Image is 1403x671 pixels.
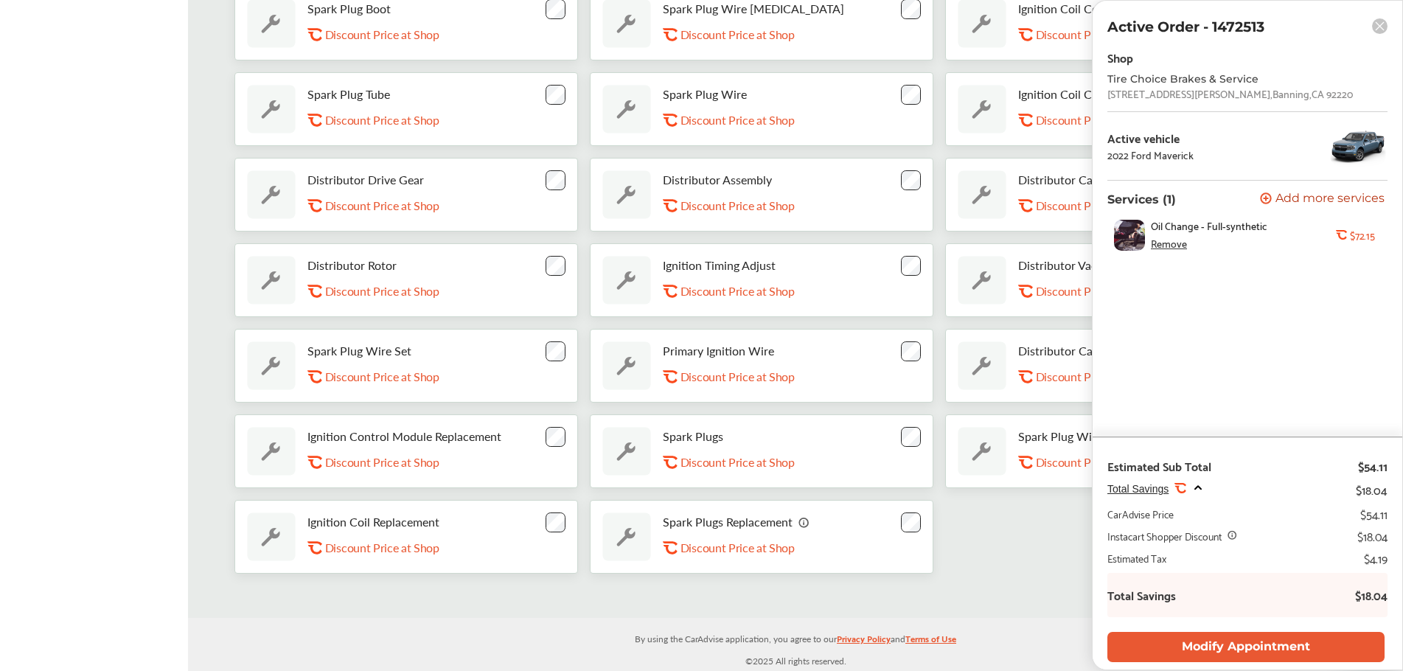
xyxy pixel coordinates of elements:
[307,515,439,529] p: Ignition Coil Replacement
[1364,551,1388,566] div: $4.19
[325,369,439,383] p: Discount Price at Shop
[1343,588,1388,602] b: $18.04
[247,85,296,133] img: default_wrench_icon.d1a43860.svg
[663,1,844,15] p: Spark Plug Wire [MEDICAL_DATA]
[905,630,956,653] a: Terms of Use
[958,170,1006,219] img: default_wrench_icon.d1a43860.svg
[602,170,651,219] img: default_wrench_icon.d1a43860.svg
[798,516,810,528] img: info_icon_vector.svg
[1036,455,1150,469] p: Discount Price at Shop
[602,427,651,476] img: default_wrench_icon.d1a43860.svg
[680,113,795,127] p: Discount Price at Shop
[307,258,397,272] p: Distributor Rotor
[663,87,747,101] p: Spark Plug Wire
[1018,1,1115,15] p: Ignition Coil Cover
[188,618,1403,671] div: © 2025 All rights reserved.
[1114,220,1145,251] img: oil-change-thumb.jpg
[1329,124,1388,168] img: 50521_st0640_046.png
[1107,88,1353,100] div: [STREET_ADDRESS][PERSON_NAME] , Banning , CA 92220
[680,540,795,554] p: Discount Price at Shop
[680,369,795,383] p: Discount Price at Shop
[1107,507,1174,521] div: CarAdvise Price
[307,173,424,187] p: Distributor Drive Gear
[958,427,1006,476] img: default_wrench_icon.d1a43860.svg
[247,170,296,219] img: default_wrench_icon.d1a43860.svg
[1151,237,1187,249] div: Remove
[837,630,891,653] a: Privacy Policy
[1107,149,1194,161] div: 2022 Ford Maverick
[1360,507,1388,521] div: $54.11
[1036,113,1150,127] p: Discount Price at Shop
[325,284,439,298] p: Discount Price at Shop
[1107,551,1166,566] div: Estimated Tax
[958,256,1006,305] img: default_wrench_icon.d1a43860.svg
[1107,131,1194,145] div: Active vehicle
[247,512,296,561] img: default_wrench_icon.d1a43860.svg
[307,1,391,15] p: Spark Plug Boot
[1107,18,1264,35] p: Active Order - 1472513
[602,256,651,305] img: default_wrench_icon.d1a43860.svg
[1036,198,1150,212] p: Discount Price at Shop
[1358,459,1388,473] div: $54.11
[247,427,296,476] img: default_wrench_icon.d1a43860.svg
[663,258,776,272] p: Ignition Timing Adjust
[1107,192,1176,206] p: Services (1)
[663,515,793,529] p: Spark Plugs Replacement
[1018,173,1099,187] p: Distributor Cap
[1275,192,1385,206] span: Add more services
[1018,344,1169,358] p: Distributor Cap Replacement
[247,256,296,305] img: default_wrench_icon.d1a43860.svg
[325,27,439,41] p: Discount Price at Shop
[958,85,1006,133] img: default_wrench_icon.d1a43860.svg
[1356,479,1388,499] div: $18.04
[958,341,1006,390] img: default_wrench_icon.d1a43860.svg
[1107,73,1343,85] div: Tire Choice Brakes & Service
[1107,47,1133,67] div: Shop
[325,198,439,212] p: Discount Price at Shop
[602,341,651,390] img: default_wrench_icon.d1a43860.svg
[1036,284,1150,298] p: Discount Price at Shop
[1260,192,1385,206] button: Add more services
[1107,632,1385,662] button: Modify Appointment
[680,198,795,212] p: Discount Price at Shop
[1151,220,1267,232] span: Oil Change - Full-synthetic
[1107,588,1176,602] b: Total Savings
[188,630,1403,646] p: By using the CarAdvise application, you agree to our and
[663,173,772,187] p: Distributor Assembly
[680,27,795,41] p: Discount Price at Shop
[1107,483,1169,495] span: Total Savings
[325,113,439,127] p: Discount Price at Shop
[1107,529,1222,543] div: Instacart Shopper Discount
[247,341,296,390] img: default_wrench_icon.d1a43860.svg
[1260,192,1388,206] a: Add more services
[1107,459,1211,473] div: Estimated Sub Total
[1018,258,1167,272] p: Distributor Vacuum Advance
[663,429,723,443] p: Spark Plugs
[325,455,439,469] p: Discount Price at Shop
[1018,429,1191,443] p: Spark Plug Wire Set Replacement
[325,540,439,554] p: Discount Price at Shop
[1036,27,1150,41] p: Discount Price at Shop
[680,455,795,469] p: Discount Price at Shop
[1357,529,1388,543] div: $18.04
[307,87,390,101] p: Spark Plug Tube
[1036,369,1150,383] p: Discount Price at Shop
[602,512,651,561] img: default_wrench_icon.d1a43860.svg
[1018,87,1135,101] p: Ignition Coil Capacitor
[307,429,501,443] p: Ignition Control Module Replacement
[1350,229,1374,241] b: $72.15
[663,344,774,358] p: Primary Ignition Wire
[680,284,795,298] p: Discount Price at Shop
[307,344,411,358] p: Spark Plug Wire Set
[602,85,651,133] img: default_wrench_icon.d1a43860.svg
